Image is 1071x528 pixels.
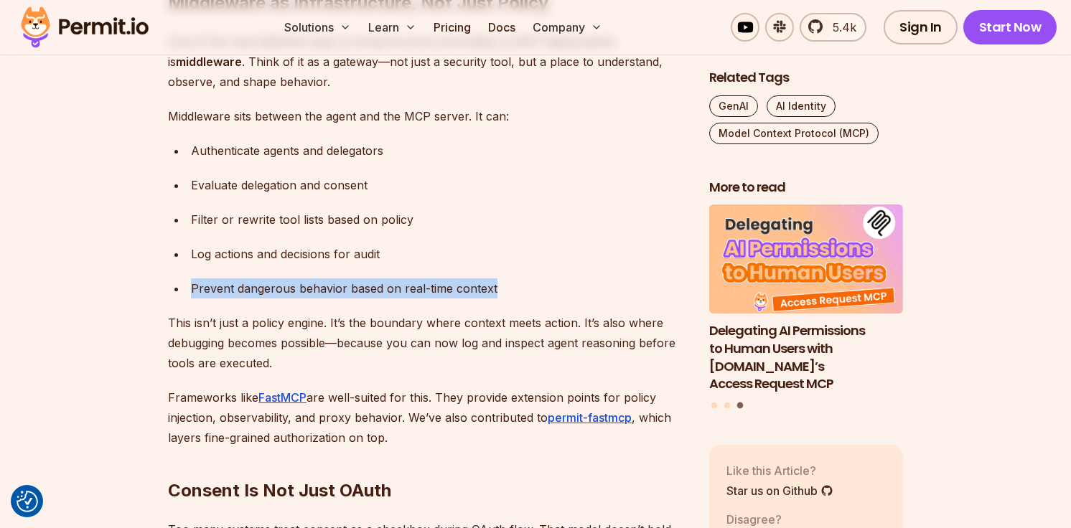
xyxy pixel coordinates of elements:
button: Go to slide 2 [724,402,730,408]
div: Filter or rewrite tool lists based on policy [191,209,686,230]
h2: Consent Is Not Just OAuth [168,422,686,502]
a: FastMCP [258,390,307,405]
button: Go to slide 1 [711,402,717,408]
div: Authenticate agents and delegators [191,141,686,161]
button: Learn [363,13,422,42]
img: Delegating AI Permissions to Human Users with Permit.io’s Access Request MCP [709,205,903,314]
p: One of the most effective ways to bring structure and safety to MCP deployments is . Think of it ... [168,32,686,92]
a: GenAI [709,95,758,117]
a: permit-fastmcp [548,410,632,425]
button: Consent Preferences [17,491,38,512]
button: Solutions [279,13,357,42]
li: 3 of 3 [709,205,903,394]
a: 5.4k [800,13,866,42]
a: Sign In [884,10,958,44]
p: This isn’t just a policy engine. It’s the boundary where context meets action. It’s also where de... [168,313,686,373]
button: Go to slide 3 [736,402,743,409]
strong: middleware [176,55,242,69]
p: Middleware sits between the agent and the MCP server. It can: [168,106,686,126]
a: Start Now [963,10,1057,44]
div: Evaluate delegation and consent [191,175,686,195]
img: Permit logo [14,3,155,52]
button: Company [527,13,608,42]
a: Docs [482,13,521,42]
a: Pricing [428,13,477,42]
div: Prevent dangerous behavior based on real-time context [191,278,686,298]
a: Delegating AI Permissions to Human Users with Permit.io’s Access Request MCPDelegating AI Permiss... [709,205,903,394]
h3: Delegating AI Permissions to Human Users with [DOMAIN_NAME]’s Access Request MCP [709,322,903,393]
h2: Related Tags [709,69,903,87]
a: Star us on Github [726,482,833,499]
h2: More to read [709,179,903,197]
a: AI Identity [767,95,836,117]
a: Model Context Protocol (MCP) [709,123,879,144]
p: Frameworks like are well-suited for this. They provide extension points for policy injection, obs... [168,387,686,448]
span: 5.4k [824,19,856,36]
div: Log actions and decisions for audit [191,244,686,264]
div: Posts [709,205,903,411]
img: Revisit consent button [17,491,38,512]
p: Disagree? [726,511,803,528]
p: Like this Article? [726,462,833,479]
